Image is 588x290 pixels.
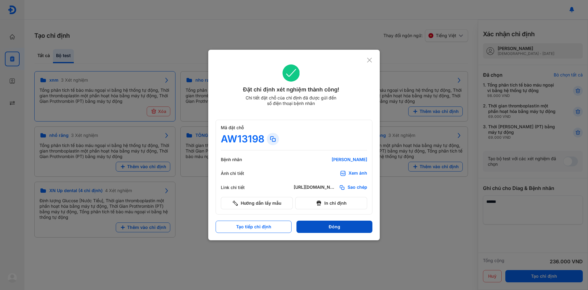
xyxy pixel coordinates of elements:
[295,197,367,209] button: In chỉ định
[294,157,367,162] div: [PERSON_NAME]
[221,171,258,176] div: Ảnh chi tiết
[221,133,264,145] div: AW13198
[294,184,337,191] div: [URL][DOMAIN_NAME]
[216,221,292,233] button: Tạo tiếp chỉ định
[349,170,367,176] div: Xem ảnh
[296,221,372,233] button: Đóng
[221,197,293,209] button: Hướng dẫn lấy mẫu
[348,184,367,191] span: Sao chép
[216,85,367,94] div: Đặt chỉ định xét nghiệm thành công!
[221,157,258,162] div: Bệnh nhân
[221,185,258,190] div: Link chi tiết
[243,95,339,106] div: Chi tiết đặt chỗ của chỉ định đã được gửi đến số điện thoại bệnh nhân
[221,125,367,130] div: Mã đặt chỗ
